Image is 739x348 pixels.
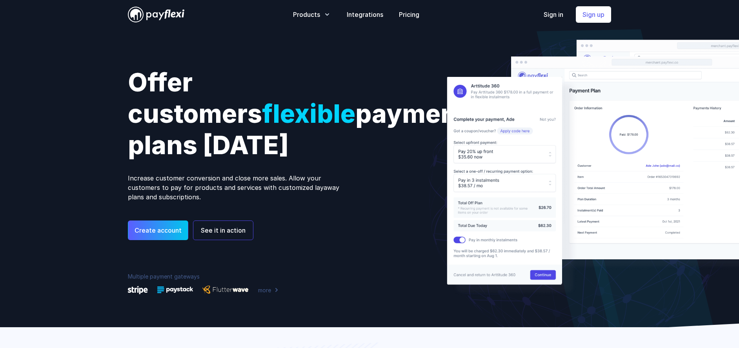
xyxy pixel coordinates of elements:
[262,98,355,129] span: flexible
[202,286,249,294] img: Flutterwave
[347,10,383,19] a: Integrations
[128,220,188,240] a: Create account
[576,6,611,23] a: Sign up
[128,286,148,294] img: Stripe
[193,220,253,240] button: See it in action
[544,10,563,19] a: Sign in
[128,7,184,22] img: PayFlexi
[128,67,467,160] span: Offer customers payment plans [DATE]
[128,173,354,202] p: Increase customer conversion and close more sales. Allow your customers to pay for products and s...
[258,286,271,294] span: more
[399,10,419,19] a: Pricing
[157,286,193,293] img: Paystack
[293,10,331,19] button: Products
[429,39,739,327] img: Global Network
[537,29,714,327] img: hero-highlight.svg
[293,10,320,19] span: Products
[128,273,200,280] span: Multiple payment gateways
